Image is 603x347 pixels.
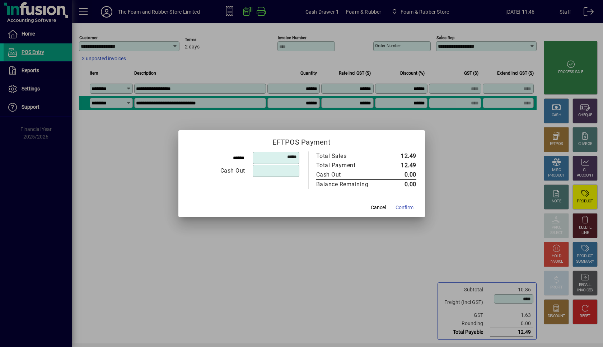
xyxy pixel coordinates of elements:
span: Confirm [396,204,413,211]
td: Total Sales [316,151,384,161]
span: Cancel [371,204,386,211]
td: 0.00 [384,179,416,189]
td: 0.00 [384,170,416,180]
button: Confirm [393,201,416,214]
td: 12.49 [384,161,416,170]
div: Cash Out [187,167,245,175]
button: Cancel [367,201,390,214]
h2: EFTPOS Payment [178,130,425,151]
div: Balance Remaining [316,180,377,189]
td: Total Payment [316,161,384,170]
td: 12.49 [384,151,416,161]
div: Cash Out [316,170,377,179]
